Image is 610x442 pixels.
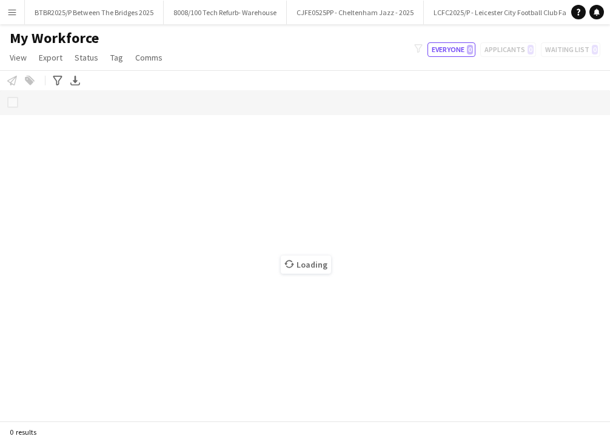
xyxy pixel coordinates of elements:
a: Export [34,50,67,65]
span: My Workforce [10,29,99,47]
app-action-btn: Advanced filters [50,73,65,88]
button: Everyone0 [427,42,475,57]
app-action-btn: Export XLSX [68,73,82,88]
a: View [5,50,32,65]
a: Tag [106,50,128,65]
a: Status [70,50,103,65]
span: Export [39,52,62,63]
span: 0 [467,45,473,54]
a: Comms [130,50,167,65]
button: CJFE0525PP - Cheltenham Jazz - 2025 [287,1,424,24]
span: Loading [281,256,331,274]
button: BTBR2025/P Between The Bridges 2025 [25,1,164,24]
button: 8008/100 Tech Refurb- Warehouse [164,1,287,24]
span: Comms [135,52,163,63]
span: Status [75,52,98,63]
span: Tag [110,52,123,63]
span: View [10,52,27,63]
